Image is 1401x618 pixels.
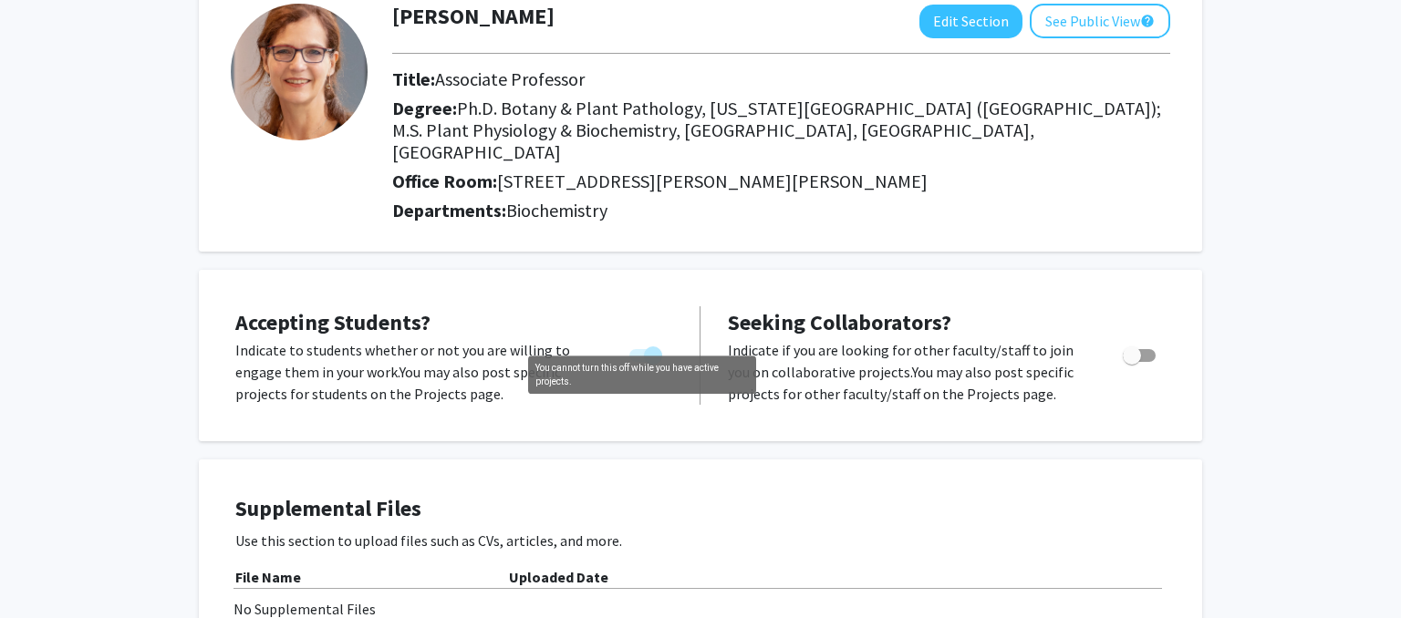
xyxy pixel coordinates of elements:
[622,339,672,366] div: You cannot turn this off while you have active projects.
[728,339,1088,405] p: Indicate if you are looking for other faculty/staff to join you on collaborative projects. You ma...
[379,200,1184,221] h2: Departments:
[235,496,1166,522] h4: Supplemental Files
[235,308,431,336] span: Accepting Students?
[728,308,951,336] span: Seeking Collaborators?
[392,98,1170,163] h2: Degree:
[392,97,1161,163] span: Ph.D. Botany & Plant Pathology, [US_STATE][GEOGRAPHIC_DATA] ([GEOGRAPHIC_DATA]); M.S. Plant Physi...
[435,67,585,90] span: Associate Professor
[392,170,1170,192] h2: Office Room:
[506,199,607,221] span: Biochemistry
[235,339,595,405] p: Indicate to students whether or not you are willing to engage them in your work. You may also pos...
[235,568,301,586] b: File Name
[497,170,928,192] span: [STREET_ADDRESS][PERSON_NAME][PERSON_NAME]
[622,339,672,366] div: Toggle
[509,568,608,586] b: Uploaded Date
[1140,10,1155,32] mat-icon: help
[528,355,756,394] div: You cannot turn this off while you have active projects.
[1030,4,1170,38] button: See Public View
[14,536,78,604] iframe: Chat
[392,68,1170,90] h2: Title:
[235,530,1166,551] p: Use this section to upload files such as CVs, articles, and more.
[919,5,1022,38] button: Edit Section
[231,4,368,140] img: Profile Picture
[392,4,555,30] h1: [PERSON_NAME]
[1116,339,1166,366] div: Toggle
